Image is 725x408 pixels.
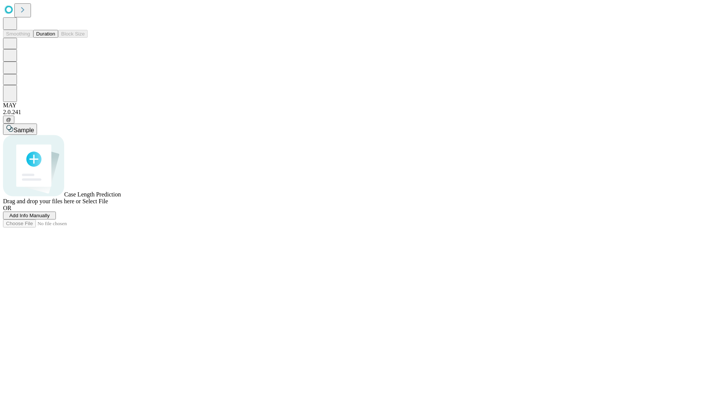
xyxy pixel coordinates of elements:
[64,191,121,198] span: Case Length Prediction
[6,117,11,122] span: @
[3,109,722,116] div: 2.0.241
[3,198,81,204] span: Drag and drop your files here or
[9,213,50,218] span: Add Info Manually
[14,127,34,133] span: Sample
[3,212,56,219] button: Add Info Manually
[82,198,108,204] span: Select File
[33,30,58,38] button: Duration
[3,116,14,124] button: @
[3,102,722,109] div: MAY
[3,124,37,135] button: Sample
[58,30,88,38] button: Block Size
[3,30,33,38] button: Smoothing
[3,205,11,211] span: OR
